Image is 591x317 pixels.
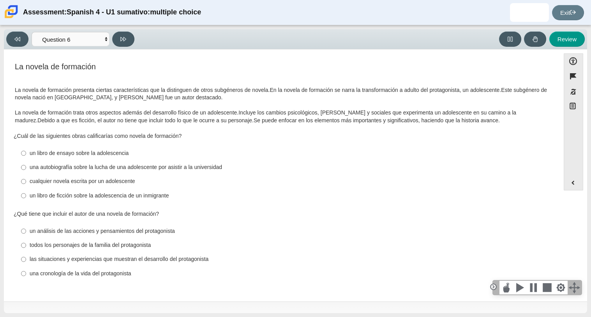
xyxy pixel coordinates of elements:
a: Carmen School of Science & Technology [3,14,19,21]
div: las situaciones y experiencias que muestran el desarrollo del protagonista [30,255,546,263]
thspan: Este subgénero de novela nació en [GEOGRAPHIC_DATA], y [PERSON_NAME] fue un autor destacado. [15,86,547,101]
div: Speak the current selection [513,281,527,294]
div: cualquier novela escrita por un adolescente [30,178,546,185]
div: Click to collapse the toolbar. [489,282,498,292]
img: Carmen School of Science & Technology [3,4,19,20]
h3: La novela de formación [15,62,549,71]
div: Assessment items [8,53,556,298]
button: Notepad [564,99,583,115]
div: Stops speech playback [540,281,554,294]
div: un libro de ficción sobre la adolescencia de un inmigrante [30,192,546,200]
thspan: Debido a que es ficción, el autor no tiene que incluir todo lo que le ocurre a su personaje. [37,117,254,124]
thspan: Se puede enfocar en los elementos más importantes y significativos, haciendo que la historia avance. [254,117,500,124]
thspan: La novela de formación presenta ciertas características que la distinguen de otros subgéneros de ... [15,86,270,93]
div: Click and hold and drag to move the toolbar. [568,281,581,294]
button: Raise Your Hand [524,32,546,47]
div: Click to collapse the toolbar. [493,281,499,294]
div: todos los personajes de la familia del protagonista [30,241,546,249]
div: una autobiografía sobre la lucha de una adolescente por asistir a la universidad [30,164,546,171]
button: Flag item [564,69,583,84]
button: Open Accessibility Menu [564,53,583,69]
thspan: La novela de formación trata otros aspectos además del desarrollo físico de un adolescente. [15,109,238,116]
div: Pause Speech [527,281,540,294]
button: Review [549,32,585,47]
thspan: multiple choice [150,7,201,17]
thspan: En la novela de formación se narra la transformación a adulto del protagonista, un adolescente. [270,86,501,93]
a: Exit [552,5,584,20]
div: una cronología de la vida del protagonista [30,270,546,278]
img: jeydalisse.arroyo.AyWcP6 [523,6,536,19]
thspan: Exit [560,9,570,16]
button: Toggle response masking [564,84,583,99]
div: Select this button, then click anywhere in the text to start reading aloud [499,281,513,294]
div: un libro de ensayo sobre la adolescencia [30,150,546,157]
div: Change Settings [554,281,568,294]
thspan: Assessment: [23,7,67,17]
thspan: Spanish 4 - U1 sumativo: [67,7,150,17]
thspan: Incluye los cambios psicológicos, [PERSON_NAME] y sociales que experimenta un adolescente en su c... [15,109,516,124]
div: un análisis de las acciones y pensamientos del protagonista [30,227,546,235]
div: ¿Qué tiene que incluir el autor de una novela de formación? [14,210,550,218]
button: Expand menu. Displays the button labels. [564,175,583,190]
div: ¿Cuál de las siguientes obras calificarías como novela de formación? [14,132,550,140]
